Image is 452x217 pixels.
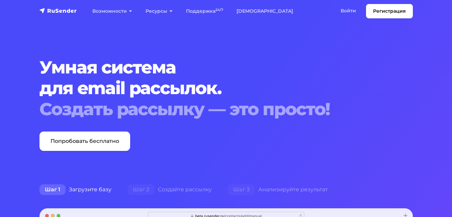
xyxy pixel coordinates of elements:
span: Шаг 3 [228,184,255,195]
a: Возможности [86,4,139,18]
sup: 24/7 [215,8,223,12]
h1: Умная система для email рассылок. [39,57,413,120]
a: Войти [334,4,363,18]
div: Загрузите базу [31,183,119,196]
a: Попробовать бесплатно [39,132,130,151]
a: [DEMOGRAPHIC_DATA] [230,4,300,18]
a: Регистрация [366,4,413,18]
a: Ресурсы [139,4,179,18]
img: RuSender [39,7,77,14]
a: Поддержка24/7 [179,4,230,18]
div: Создать рассылку — это просто! [39,99,413,120]
span: Шаг 2 [127,184,155,195]
div: Создайте рассылку [119,183,220,196]
span: Шаг 1 [39,184,66,195]
div: Анализируйте результат [220,183,336,196]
